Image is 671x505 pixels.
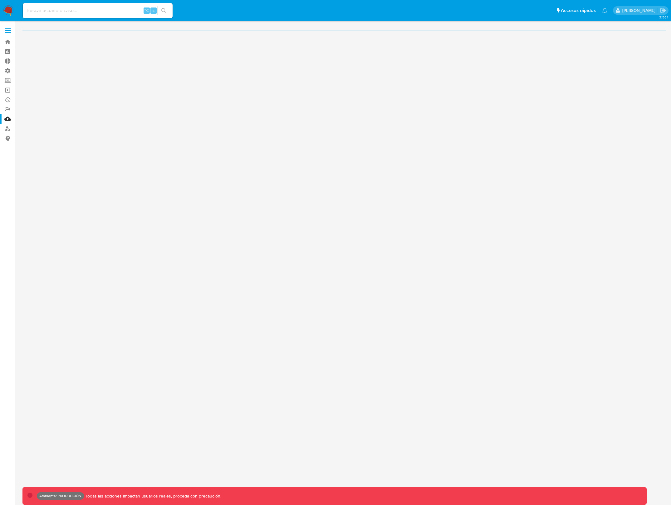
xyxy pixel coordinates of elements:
span: ⌥ [144,7,149,13]
p: Ambiente: PRODUCCIÓN [39,495,81,497]
span: Accesos rápidos [561,7,596,14]
a: Notificaciones [602,8,607,13]
span: s [153,7,154,13]
p: Todas las acciones impactan usuarios reales, proceda con precaución. [84,493,221,499]
button: search-icon [157,6,170,15]
a: Salir [660,7,666,14]
p: gaspar.zanini@mercadolibre.com [622,7,658,13]
input: Buscar usuario o caso... [23,7,173,15]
